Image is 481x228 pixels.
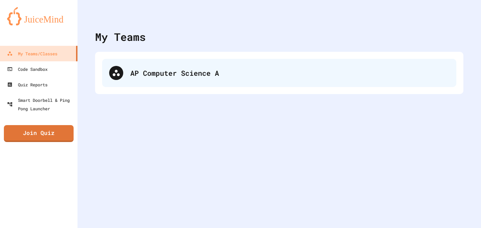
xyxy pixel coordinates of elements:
div: My Teams/Classes [7,49,57,58]
div: Code Sandbox [7,65,48,73]
img: logo-orange.svg [7,7,70,25]
div: AP Computer Science A [130,68,449,78]
div: AP Computer Science A [102,59,456,87]
div: My Teams [95,29,146,45]
div: Smart Doorbell & Ping Pong Launcher [7,96,75,113]
div: Quiz Reports [7,80,48,89]
a: Join Quiz [4,125,74,142]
